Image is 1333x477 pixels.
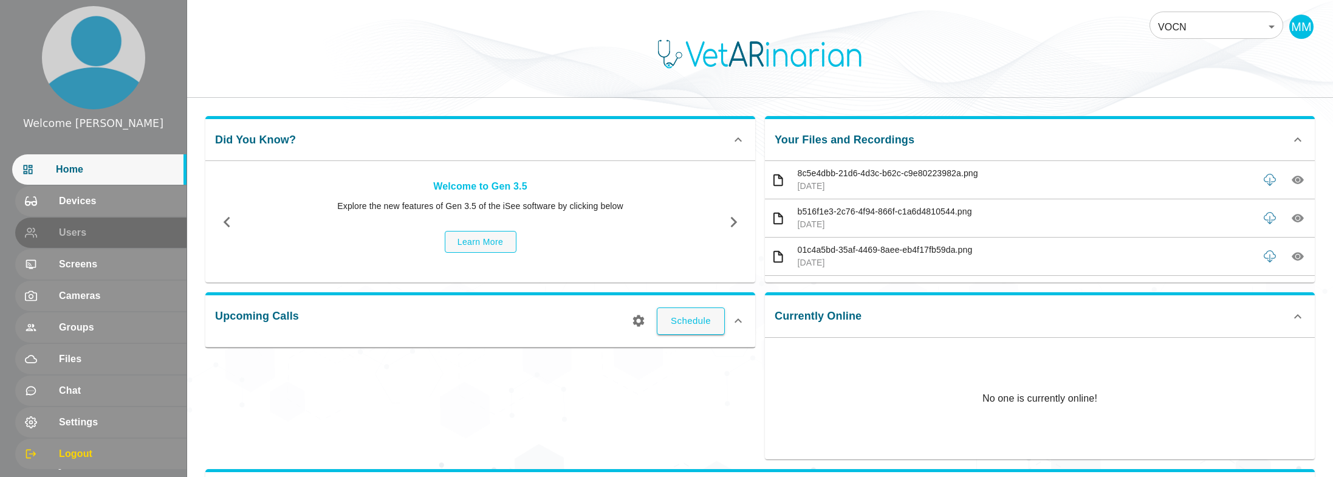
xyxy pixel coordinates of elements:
[59,194,177,208] span: Devices
[42,6,145,109] img: profile.png
[1150,10,1283,44] div: VOCN
[798,167,1253,180] p: 8c5e4dbb-21d6-4d3c-b62c-c9e80223982a.png
[59,257,177,272] span: Screens
[657,307,725,334] button: Schedule
[798,180,1253,193] p: [DATE]
[15,407,187,438] div: Settings
[1289,15,1314,39] div: MM
[15,344,187,374] div: Files
[15,281,187,311] div: Cameras
[651,39,869,69] img: Logo
[798,282,1253,295] p: e582a9f4-984a-40e0-bd2c-c82f0a2ccf28.png
[445,231,516,253] button: Learn More
[15,218,187,248] div: Users
[255,200,706,213] p: Explore the new features of Gen 3.5 of the iSee software by clicking below
[255,179,706,194] p: Welcome to Gen 3.5
[59,447,177,461] span: Logout
[59,415,177,430] span: Settings
[56,162,177,177] span: Home
[59,225,177,240] span: Users
[15,439,187,469] div: Logout
[798,256,1253,269] p: [DATE]
[15,376,187,406] div: Chat
[59,383,177,398] span: Chat
[59,352,177,366] span: Files
[23,115,163,131] div: Welcome [PERSON_NAME]
[15,249,187,280] div: Screens
[15,186,187,216] div: Devices
[15,312,187,343] div: Groups
[798,218,1253,231] p: [DATE]
[798,205,1253,218] p: b516f1e3-2c76-4f94-866f-c1a6d4810544.png
[982,338,1097,459] p: No one is currently online!
[59,320,177,335] span: Groups
[798,244,1253,256] p: 01c4a5bd-35af-4469-8aee-eb4f17fb59da.png
[59,289,177,303] span: Cameras
[12,154,187,185] div: Home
